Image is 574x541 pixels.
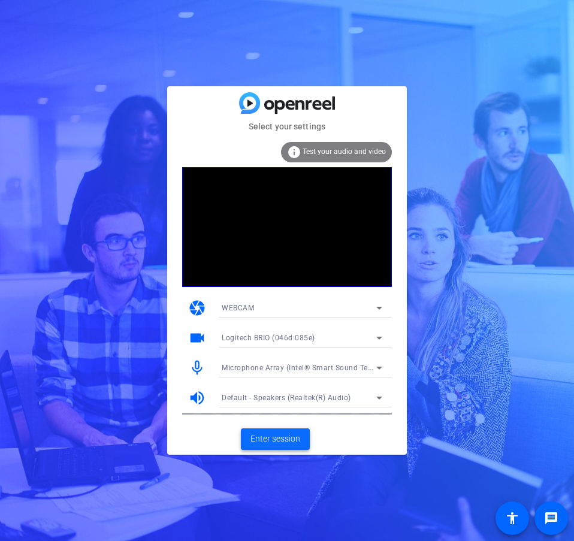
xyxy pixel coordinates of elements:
[250,433,300,445] span: Enter session
[303,147,386,156] span: Test your audio and video
[241,428,310,450] button: Enter session
[287,145,301,159] mat-icon: info
[188,299,206,317] mat-icon: camera
[188,359,206,377] mat-icon: mic_none
[167,120,407,133] mat-card-subtitle: Select your settings
[188,329,206,347] mat-icon: videocam
[188,389,206,407] mat-icon: volume_up
[222,304,254,312] span: WEBCAM
[222,362,487,372] span: Microphone Array (Intel® Smart Sound Technology for Digital Microphones)
[222,394,351,402] span: Default - Speakers (Realtek(R) Audio)
[239,92,335,113] img: blue-gradient.svg
[505,511,519,525] mat-icon: accessibility
[544,511,558,525] mat-icon: message
[222,334,315,342] span: Logitech BRIO (046d:085e)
